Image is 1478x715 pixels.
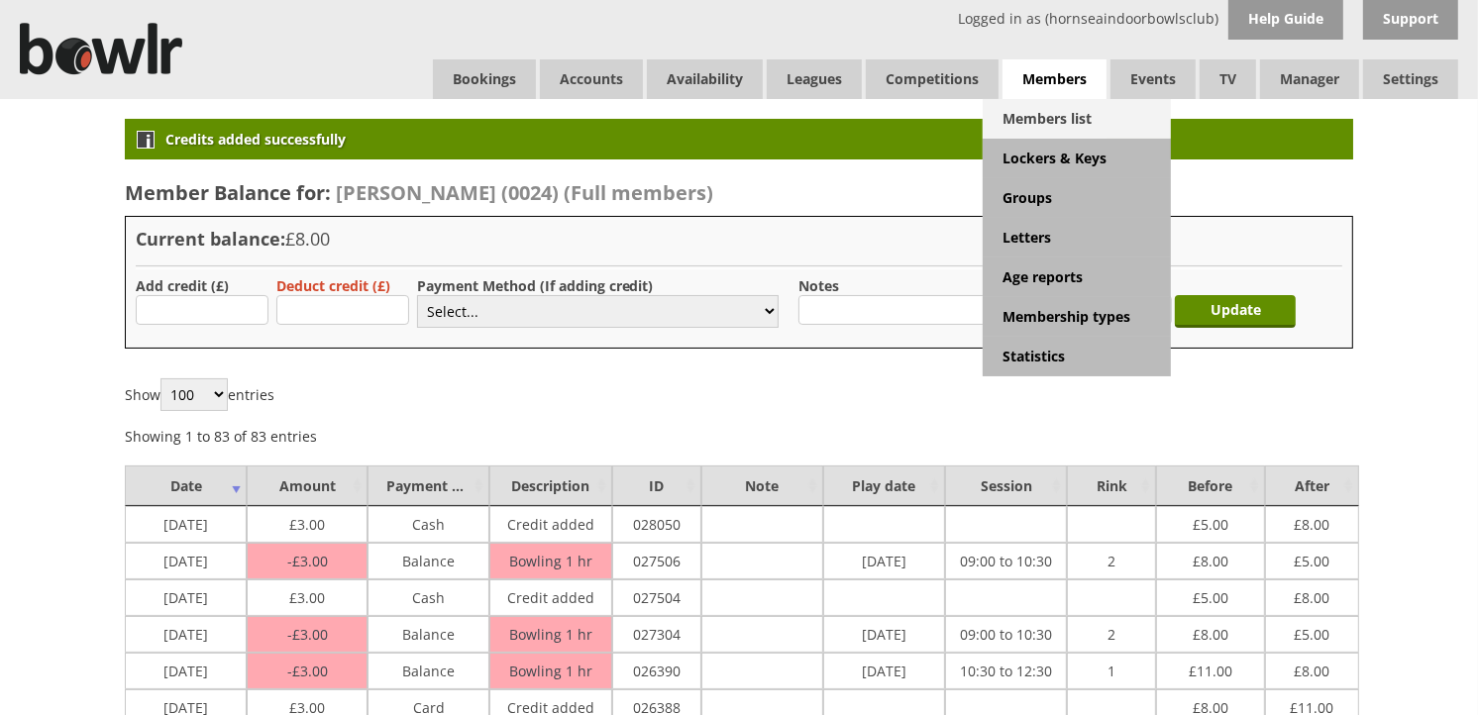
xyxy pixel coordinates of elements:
[417,276,654,295] label: Payment Method (If adding credit)
[945,653,1067,689] td: 10:30 to 12:30
[945,543,1067,579] td: 09:00 to 10:30
[489,653,611,689] td: Bowling 1 hr
[767,59,862,99] a: Leagues
[1175,295,1296,328] input: Update
[285,227,330,251] span: £8.00
[823,616,945,653] td: [DATE]
[1067,616,1156,653] td: 2
[983,218,1171,257] a: Letters
[125,119,1353,159] div: Credits added successfully
[1294,583,1329,607] span: 8.00
[433,59,536,99] a: Bookings
[612,653,701,689] td: 026390
[489,465,611,506] td: Description : activate to sort column ascending
[1193,510,1228,534] span: 5.00
[125,179,1353,206] h2: Member Balance for:
[1294,510,1329,534] span: 8.00
[823,543,945,579] td: [DATE]
[489,616,611,653] td: Bowling 1 hr
[612,506,701,543] td: 028050
[125,616,247,653] td: [DATE]
[125,465,247,506] td: Date : activate to sort column ascending
[1067,653,1156,689] td: 1
[287,662,328,680] span: 3.00
[1193,547,1228,570] span: 8.00
[125,543,247,579] td: [DATE]
[540,59,643,99] span: Accounts
[945,616,1067,653] td: 09:00 to 10:30
[125,579,247,616] td: [DATE]
[1200,59,1256,99] span: TV
[612,465,701,506] td: ID : activate to sort column ascending
[945,465,1067,506] td: Session : activate to sort column ascending
[983,178,1171,218] a: Groups
[489,506,611,543] td: Credit added
[247,465,368,506] td: Amount : activate to sort column ascending
[289,583,325,607] span: 3.00
[125,506,247,543] td: [DATE]
[701,465,823,506] td: Note : activate to sort column ascending
[823,465,945,506] td: Play date : activate to sort column ascending
[1260,59,1359,99] span: Manager
[136,227,1342,251] h3: Current balance:
[368,579,489,616] td: Cash
[612,543,701,579] td: 027506
[983,297,1171,337] a: Membership types
[983,337,1171,376] a: Statistics
[125,416,317,446] div: Showing 1 to 83 of 83 entries
[866,59,999,99] a: Competitions
[612,579,701,616] td: 027504
[1067,543,1156,579] td: 2
[612,616,701,653] td: 027304
[1189,657,1232,680] span: 11.00
[1265,465,1359,506] td: After : activate to sort column ascending
[1193,583,1228,607] span: 5.00
[368,465,489,506] td: Payment Method : activate to sort column ascending
[368,653,489,689] td: Balance
[1193,620,1228,644] span: 8.00
[287,552,328,570] span: 3.00
[368,506,489,543] td: Cash
[160,378,228,411] select: Showentries
[331,179,713,206] a: [PERSON_NAME] (0024) (Full members)
[983,139,1171,178] a: Lockers & Keys
[336,179,713,206] span: [PERSON_NAME] (0024) (Full members)
[125,385,274,404] label: Show entries
[489,543,611,579] td: Bowling 1 hr
[983,99,1171,139] a: Members list
[823,653,945,689] td: [DATE]
[276,276,390,295] label: Deduct credit (£)
[368,543,489,579] td: Balance
[647,59,763,99] a: Availability
[1156,465,1264,506] td: Before : activate to sort column ascending
[125,653,247,689] td: [DATE]
[136,276,229,295] label: Add credit (£)
[798,276,839,295] label: Notes
[1294,657,1329,680] span: 8.00
[1003,59,1107,100] span: Members
[1110,59,1196,99] a: Events
[1294,547,1329,570] span: 5.00
[368,616,489,653] td: Balance
[1067,465,1156,506] td: Rink : activate to sort column ascending
[289,510,325,534] span: 3.00
[287,625,328,644] span: 3.00
[1294,620,1329,644] span: 5.00
[983,257,1171,297] a: Age reports
[1363,59,1458,99] span: Settings
[489,579,611,616] td: Credit added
